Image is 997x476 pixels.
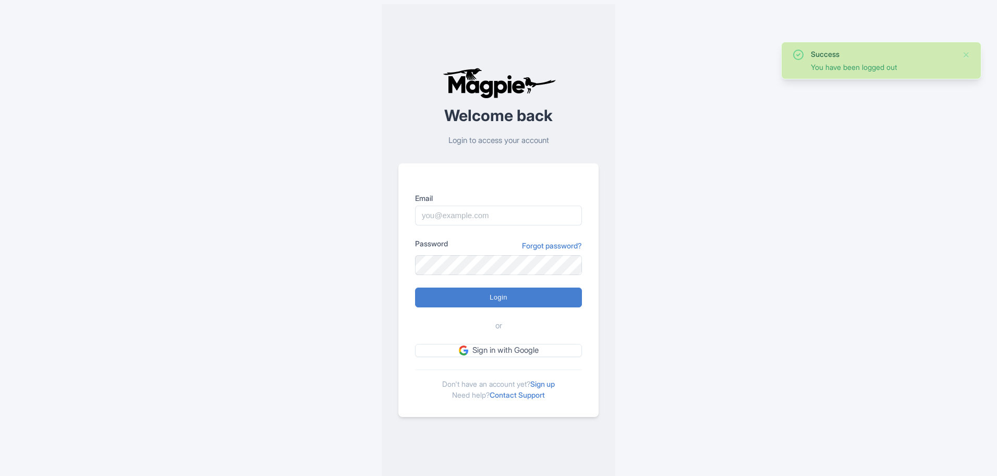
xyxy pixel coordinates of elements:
[490,390,545,399] a: Contact Support
[962,49,970,61] button: Close
[398,135,599,147] p: Login to access your account
[415,238,448,249] label: Password
[459,346,468,355] img: google.svg
[415,193,582,204] label: Email
[522,240,582,251] a: Forgot password?
[415,288,582,307] input: Login
[811,49,954,59] div: Success
[811,62,954,73] div: You have been logged out
[495,320,502,332] span: or
[415,370,582,400] div: Don't have an account yet? Need help?
[440,67,557,99] img: logo-ab69f6fb50320c5b225c76a69d11143b.png
[398,107,599,124] h2: Welcome back
[530,379,555,388] a: Sign up
[415,344,582,357] a: Sign in with Google
[415,206,582,225] input: you@example.com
